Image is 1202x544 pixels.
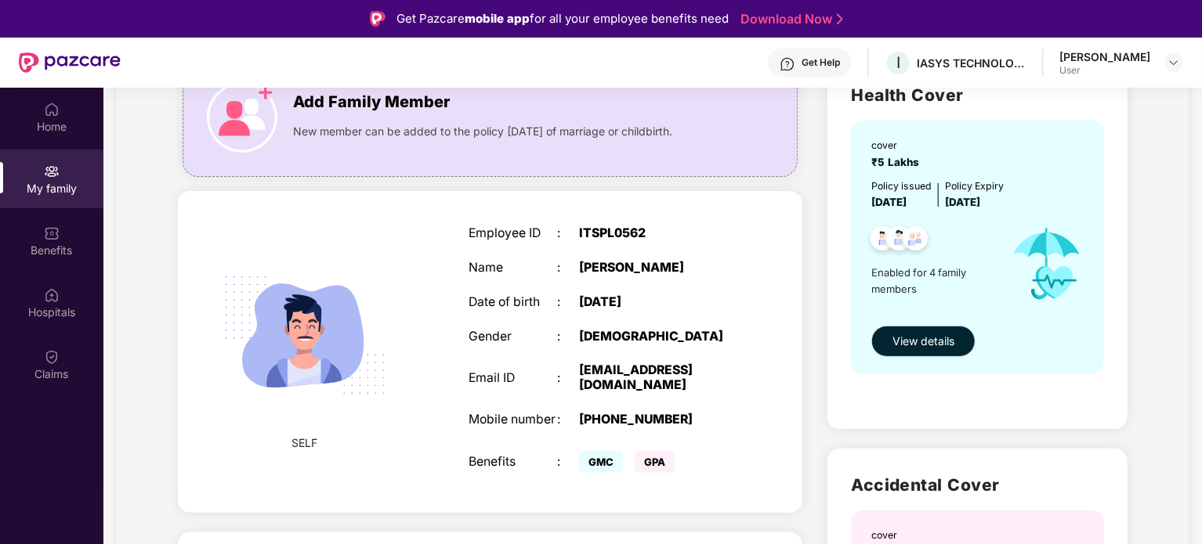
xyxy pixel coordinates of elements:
div: Benefits [469,455,557,470]
div: [DATE] [579,295,734,310]
div: [DEMOGRAPHIC_DATA] [579,330,734,344]
div: cover [871,528,925,542]
img: New Pazcare Logo [19,52,121,73]
img: svg+xml;base64,PHN2ZyB4bWxucz0iaHR0cDovL3d3dy53My5vcmcvMjAwMC9zdmciIHdpZHRoPSIyMjQiIGhlaWdodD0iMT... [205,236,404,434]
div: : [557,371,579,386]
div: User [1059,64,1150,77]
img: svg+xml;base64,PHN2ZyB4bWxucz0iaHR0cDovL3d3dy53My5vcmcvMjAwMC9zdmciIHdpZHRoPSI0OC45NDMiIGhlaWdodD... [863,222,902,260]
div: cover [871,138,925,153]
img: svg+xml;base64,PHN2ZyBpZD0iSG9zcGl0YWxzIiB4bWxucz0iaHR0cDovL3d3dy53My5vcmcvMjAwMC9zdmciIHdpZHRoPS... [44,287,60,303]
img: icon [207,82,277,153]
span: [DATE] [871,196,907,208]
div: Email ID [469,371,557,386]
span: SELF [292,434,318,452]
img: svg+xml;base64,PHN2ZyBpZD0iSG9tZSIgeG1sbnM9Imh0dHA6Ly93d3cudzMub3JnLzIwMDAvc3ZnIiB3aWR0aD0iMjAiIG... [44,102,60,117]
span: GMC [579,451,623,473]
div: [PERSON_NAME] [579,261,734,276]
span: ₹5 Lakhs [871,156,925,168]
div: : [557,413,579,427]
button: View details [871,326,976,357]
span: I [896,53,900,72]
img: svg+xml;base64,PHN2ZyBpZD0iSGVscC0zMngzMiIgeG1sbnM9Imh0dHA6Ly93d3cudzMub3JnLzIwMDAvc3ZnIiB3aWR0aD... [780,56,795,72]
div: Gender [469,330,557,344]
span: View details [892,333,954,350]
div: Employee ID [469,226,557,241]
div: IASYS TECHNOLOGY SOLUTIONS PVT LTD [917,56,1026,70]
img: svg+xml;base64,PHN2ZyB4bWxucz0iaHR0cDovL3d3dy53My5vcmcvMjAwMC9zdmciIHdpZHRoPSI0OC45NDMiIGhlaWdodD... [880,222,918,260]
img: Logo [370,11,386,27]
img: svg+xml;base64,PHN2ZyBpZD0iRHJvcGRvd24tMzJ4MzIiIHhtbG5zPSJodHRwOi8vd3d3LnczLm9yZy8yMDAwL3N2ZyIgd2... [1168,56,1180,69]
h2: Accidental Cover [851,472,1104,498]
div: Get Help [802,56,840,69]
div: Policy Expiry [945,178,1004,193]
img: Stroke [837,11,843,27]
div: : [557,226,579,241]
div: [EMAIL_ADDRESS][DOMAIN_NAME] [579,363,734,393]
a: Download Now [740,11,838,27]
div: Policy issued [871,178,932,193]
img: svg+xml;base64,PHN2ZyB3aWR0aD0iMjAiIGhlaWdodD0iMjAiIHZpZXdCb3g9IjAgMCAyMCAyMCIgZmlsbD0ibm9uZSIgeG... [44,164,60,179]
div: : [557,261,579,276]
img: svg+xml;base64,PHN2ZyB4bWxucz0iaHR0cDovL3d3dy53My5vcmcvMjAwMC9zdmciIHdpZHRoPSI0OC45NDMiIGhlaWdodD... [896,222,935,260]
div: : [557,455,579,470]
div: Get Pazcare for all your employee benefits need [396,9,729,28]
div: Date of birth [469,295,557,310]
span: GPA [635,451,675,473]
span: New member can be added to the policy [DATE] of marriage or childbirth. [293,123,672,140]
strong: mobile app [465,11,530,26]
img: svg+xml;base64,PHN2ZyBpZD0iQ2xhaW0iIHhtbG5zPSJodHRwOi8vd3d3LnczLm9yZy8yMDAwL3N2ZyIgd2lkdGg9IjIwIi... [44,349,60,365]
div: : [557,295,579,310]
div: [PERSON_NAME] [1059,49,1150,64]
span: Enabled for 4 family members [871,265,997,297]
div: Mobile number [469,413,557,427]
img: icon [997,211,1096,317]
div: Name [469,261,557,276]
span: [DATE] [945,196,980,208]
div: [PHONE_NUMBER] [579,413,734,427]
img: svg+xml;base64,PHN2ZyBpZD0iQmVuZWZpdHMiIHhtbG5zPSJodHRwOi8vd3d3LnczLm9yZy8yMDAwL3N2ZyIgd2lkdGg9Ij... [44,225,60,241]
div: : [557,330,579,344]
div: ITSPL0562 [579,226,734,241]
span: Add Family Member [293,90,450,114]
h2: Health Cover [851,82,1104,108]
